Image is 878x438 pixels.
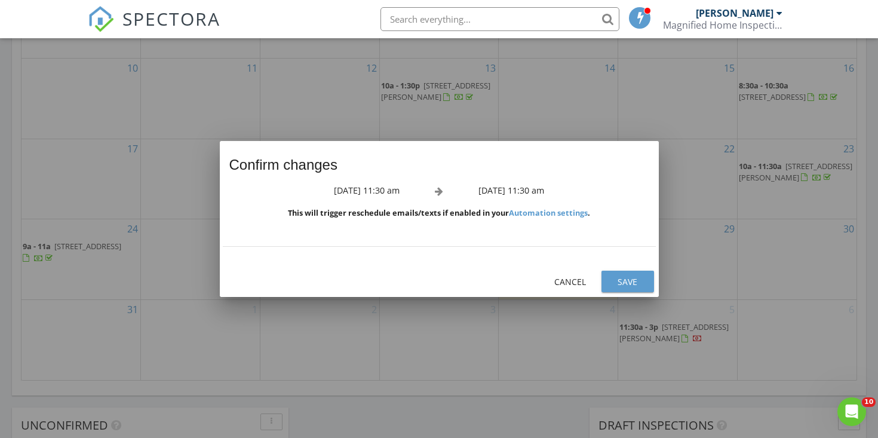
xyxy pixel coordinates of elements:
button: Cancel [544,271,597,292]
div: Cancel [554,275,587,288]
span: 10 [862,397,876,407]
div: Magnified Home Inspections [663,19,782,31]
div: [DATE] 11:30 am [475,184,658,198]
div: [DATE] 11:30 am [220,184,403,198]
a: Automation settings [509,207,588,218]
a: SPECTORA [88,16,220,41]
img: The Best Home Inspection Software - Spectora [88,6,114,32]
button: Save [601,271,654,292]
span: SPECTORA [122,6,220,31]
div: [PERSON_NAME] [696,7,773,19]
div: Confirm changes [220,141,659,184]
iframe: Intercom live chat [837,397,866,426]
div: This will trigger reschedule emails/texts if enabled in your . [229,208,649,218]
div: Save [611,275,644,288]
input: Search everything... [380,7,619,31]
